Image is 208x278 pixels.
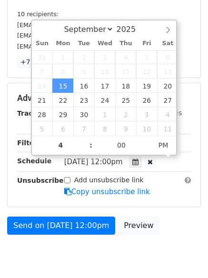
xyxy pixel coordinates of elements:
span: September 13, 2025 [157,64,178,79]
span: Wed [94,40,115,47]
span: September 22, 2025 [52,93,73,107]
span: October 1, 2025 [94,107,115,121]
span: October 4, 2025 [157,107,178,121]
span: September 27, 2025 [157,93,178,107]
span: September 12, 2025 [136,64,157,79]
span: September 1, 2025 [52,50,73,64]
span: September 10, 2025 [94,64,115,79]
span: September 3, 2025 [94,50,115,64]
small: [EMAIL_ADDRESS][DOMAIN_NAME] [17,43,123,50]
span: October 3, 2025 [136,107,157,121]
small: 10 recipients: [17,10,59,18]
span: September 9, 2025 [73,64,94,79]
span: September 6, 2025 [157,50,178,64]
span: October 10, 2025 [136,121,157,136]
input: Year [114,25,148,34]
span: September 18, 2025 [115,79,136,93]
span: Fri [136,40,157,47]
span: October 9, 2025 [115,121,136,136]
span: October 5, 2025 [32,121,53,136]
span: September 26, 2025 [136,93,157,107]
span: September 24, 2025 [94,93,115,107]
span: Tue [73,40,94,47]
span: : [89,136,92,155]
span: September 16, 2025 [73,79,94,93]
a: Preview [118,217,159,235]
span: September 11, 2025 [115,64,136,79]
span: [DATE] 12:00pm [64,158,123,166]
a: +7 more [17,56,53,68]
span: Mon [52,40,73,47]
span: October 2, 2025 [115,107,136,121]
small: [EMAIL_ADDRESS][DOMAIN_NAME] [17,32,123,39]
span: September 17, 2025 [94,79,115,93]
span: September 2, 2025 [73,50,94,64]
strong: Unsubscribe [17,177,64,184]
h5: Advanced [17,93,191,103]
strong: Tracking [17,109,49,117]
span: September 21, 2025 [32,93,53,107]
strong: Schedule [17,157,51,165]
span: Sat [157,40,178,47]
iframe: Chat Widget [160,232,208,278]
span: October 6, 2025 [52,121,73,136]
span: October 7, 2025 [73,121,94,136]
span: Thu [115,40,136,47]
input: Hour [32,136,90,155]
span: August 31, 2025 [32,50,53,64]
span: September 8, 2025 [52,64,73,79]
span: September 14, 2025 [32,79,53,93]
a: Send on [DATE] 12:00pm [7,217,115,235]
span: Click to toggle [150,136,177,155]
span: September 23, 2025 [73,93,94,107]
label: Add unsubscribe link [74,175,144,185]
span: September 30, 2025 [73,107,94,121]
span: September 4, 2025 [115,50,136,64]
span: September 19, 2025 [136,79,157,93]
span: October 11, 2025 [157,121,178,136]
span: Sun [32,40,53,47]
span: September 28, 2025 [32,107,53,121]
span: September 15, 2025 [52,79,73,93]
span: September 20, 2025 [157,79,178,93]
span: September 25, 2025 [115,93,136,107]
a: Copy unsubscribe link [64,188,150,196]
small: [EMAIL_ADDRESS][DOMAIN_NAME] [17,21,123,29]
span: September 5, 2025 [136,50,157,64]
span: October 8, 2025 [94,121,115,136]
span: September 29, 2025 [52,107,73,121]
span: September 7, 2025 [32,64,53,79]
input: Minute [92,136,150,155]
strong: Filters [17,139,41,147]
